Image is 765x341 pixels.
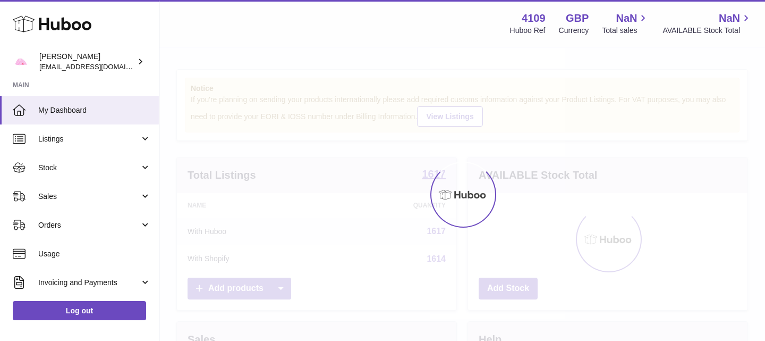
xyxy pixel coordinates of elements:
span: Usage [38,249,151,259]
img: hello@limpetstore.com [13,54,29,70]
a: NaN Total sales [602,11,649,36]
div: Huboo Ref [510,26,546,36]
span: Orders [38,220,140,230]
div: [PERSON_NAME] [39,52,135,72]
div: Currency [559,26,589,36]
span: AVAILABLE Stock Total [662,26,752,36]
span: Listings [38,134,140,144]
span: Total sales [602,26,649,36]
span: NaN [616,11,637,26]
span: [EMAIL_ADDRESS][DOMAIN_NAME] [39,62,156,71]
strong: GBP [566,11,589,26]
span: Stock [38,163,140,173]
span: Invoicing and Payments [38,278,140,288]
a: NaN AVAILABLE Stock Total [662,11,752,36]
span: My Dashboard [38,105,151,115]
span: NaN [719,11,740,26]
strong: 4109 [522,11,546,26]
span: Sales [38,192,140,202]
a: Log out [13,301,146,320]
